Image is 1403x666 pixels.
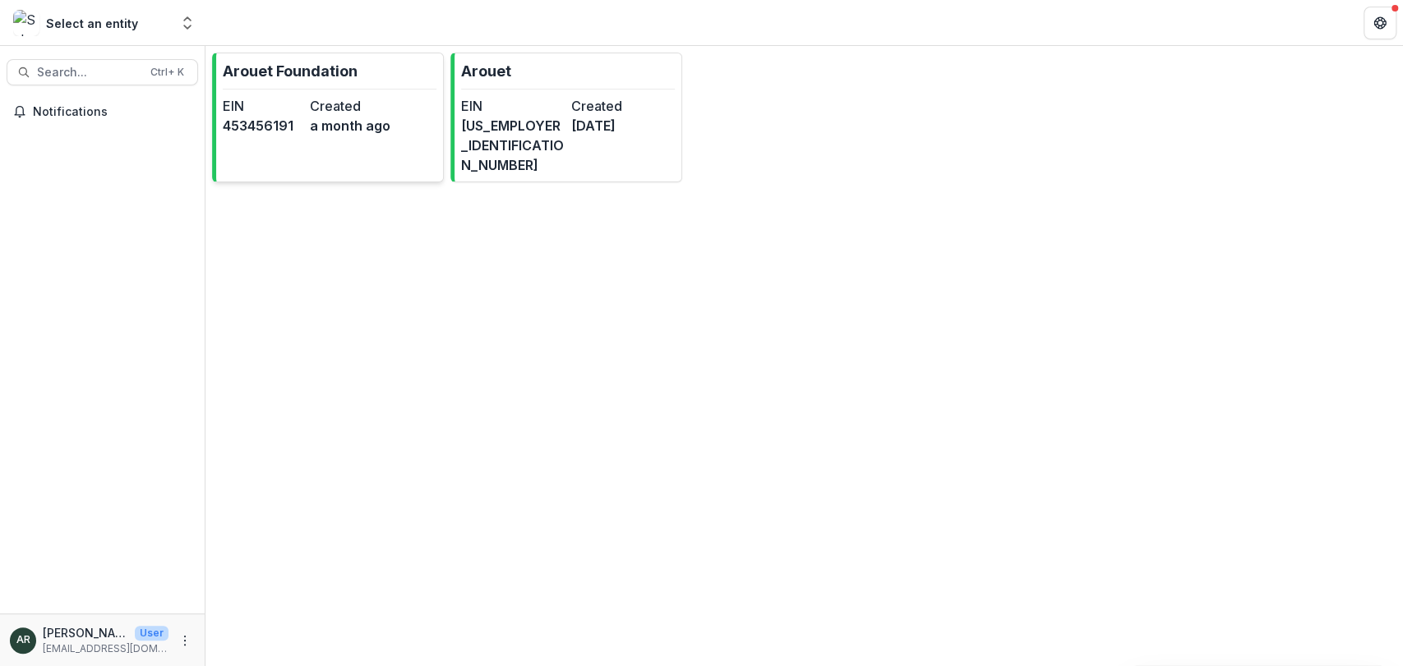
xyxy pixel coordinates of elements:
[175,631,195,650] button: More
[37,66,141,80] span: Search...
[147,63,187,81] div: Ctrl + K
[33,105,192,119] span: Notifications
[223,96,303,116] dt: EIN
[461,96,565,116] dt: EIN
[1364,7,1396,39] button: Get Help
[571,96,675,116] dt: Created
[310,96,390,116] dt: Created
[7,59,198,85] button: Search...
[571,116,675,135] dd: [DATE]
[212,53,444,182] a: Arouet FoundationEIN453456191Createda month ago
[16,635,30,645] div: Alison Rapping
[450,53,682,182] a: ArouetEIN[US_EMPLOYER_IDENTIFICATION_NUMBER]Created[DATE]
[223,116,303,135] dd: 453456191
[461,116,565,175] dd: [US_EMPLOYER_IDENTIFICATION_NUMBER]
[43,641,168,656] p: [EMAIL_ADDRESS][DOMAIN_NAME]
[176,7,199,39] button: Open entity switcher
[46,15,138,32] div: Select an entity
[7,99,198,125] button: Notifications
[13,10,39,36] img: Select an entity
[135,626,168,641] p: User
[223,60,358,82] p: Arouet Foundation
[461,60,511,82] p: Arouet
[43,624,128,641] p: [PERSON_NAME]
[310,116,390,135] dd: a month ago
